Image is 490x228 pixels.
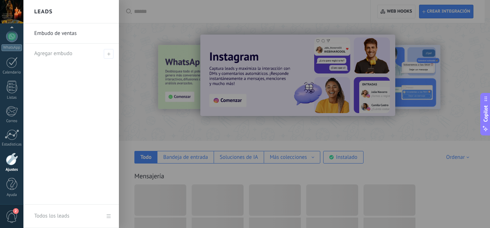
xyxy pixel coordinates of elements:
[1,95,22,100] div: Listas
[13,208,19,214] span: 2
[1,44,22,51] div: WhatsApp
[1,70,22,75] div: Calendario
[1,142,22,147] div: Estadísticas
[104,49,113,59] span: Agregar embudo
[1,167,22,172] div: Ajustes
[23,205,119,228] a: Todos los leads
[34,23,112,44] a: Embudo de ventas
[1,119,22,124] div: Correo
[34,206,69,226] div: Todos los leads
[482,105,489,122] span: Copilot
[34,50,72,57] span: Agregar embudo
[1,193,22,197] div: Ayuda
[34,0,53,23] h2: Leads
